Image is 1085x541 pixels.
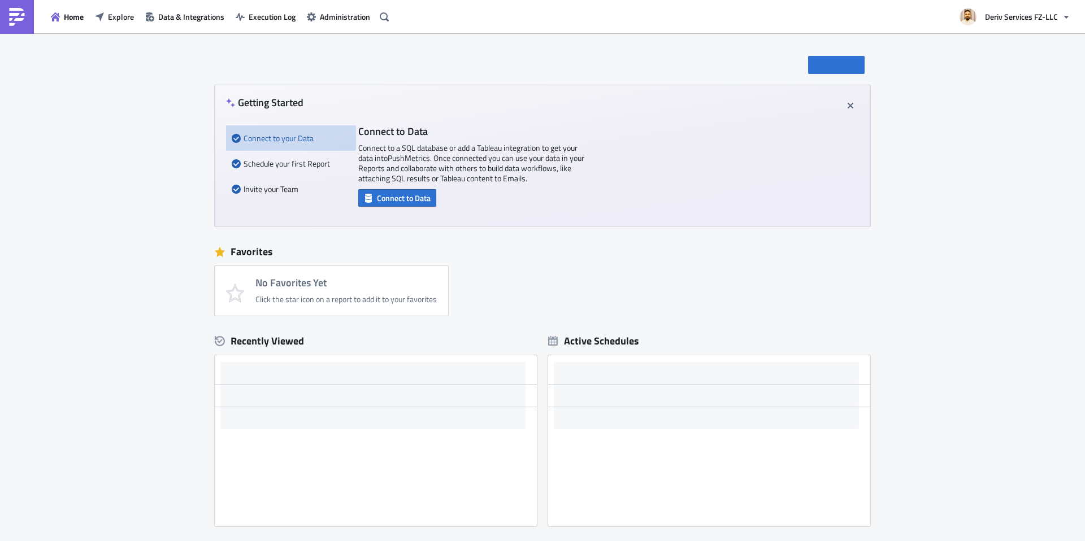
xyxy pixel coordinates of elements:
span: Data & Integrations [158,11,224,23]
span: Execution Log [249,11,296,23]
div: Schedule your first Report [232,151,341,176]
button: Connect to Data [358,189,436,207]
p: Connect to a SQL database or add a Tableau integration to get your data into PushMetrics . Once c... [358,143,584,184]
div: Click the star icon on a report to add it to your favorites [255,294,437,304]
div: Favorites [215,243,870,260]
a: Connect to Data [358,191,436,203]
span: Home [64,11,84,23]
button: Execution Log [230,8,301,25]
button: Explore [89,8,140,25]
span: Explore [108,11,134,23]
button: Deriv Services FZ-LLC [953,5,1077,29]
button: Administration [301,8,376,25]
img: PushMetrics [8,8,26,26]
h4: Connect to Data [358,125,584,137]
span: Connect to Data [377,192,431,204]
div: Connect to your Data [232,125,341,151]
h4: No Favorites Yet [255,277,437,289]
div: Invite your Team [232,176,341,202]
span: Deriv Services FZ-LLC [985,11,1058,23]
span: Administration [320,11,370,23]
div: Recently Viewed [215,333,537,350]
img: Avatar [958,7,978,27]
button: Home [45,8,89,25]
div: Active Schedules [548,334,639,347]
h4: Getting Started [226,97,303,108]
button: Data & Integrations [140,8,230,25]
